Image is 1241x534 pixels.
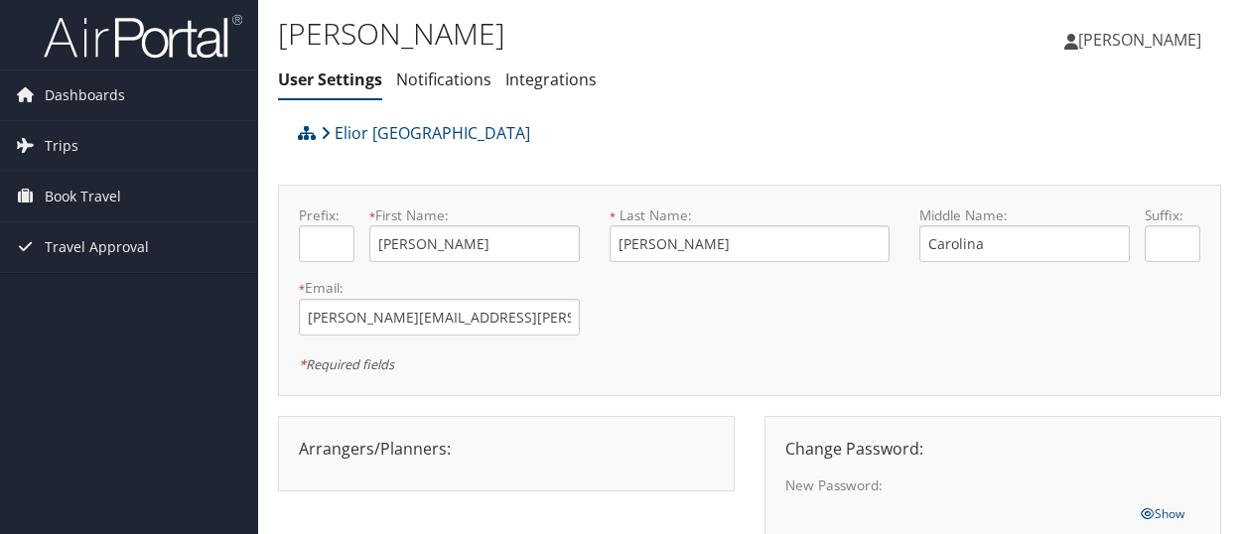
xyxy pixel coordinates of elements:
[299,205,354,225] label: Prefix:
[369,205,580,225] label: First Name:
[505,68,597,90] a: Integrations
[321,113,530,153] a: Elior [GEOGRAPHIC_DATA]
[44,13,242,60] img: airportal-logo.png
[278,13,906,55] h1: [PERSON_NAME]
[1078,29,1201,51] span: [PERSON_NAME]
[1145,205,1200,225] label: Suffix:
[785,475,1126,495] label: New Password:
[919,205,1130,225] label: Middle Name:
[45,121,78,171] span: Trips
[770,437,1215,461] div: Change Password:
[45,222,149,272] span: Travel Approval
[284,437,729,461] div: Arrangers/Planners:
[396,68,491,90] a: Notifications
[1141,501,1184,523] a: Show
[45,172,121,221] span: Book Travel
[610,205,891,225] label: Last Name:
[278,68,382,90] a: User Settings
[45,70,125,120] span: Dashboards
[1141,505,1184,522] span: Show
[299,355,394,373] em: Required fields
[299,278,580,298] label: Email:
[1064,10,1221,69] a: [PERSON_NAME]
